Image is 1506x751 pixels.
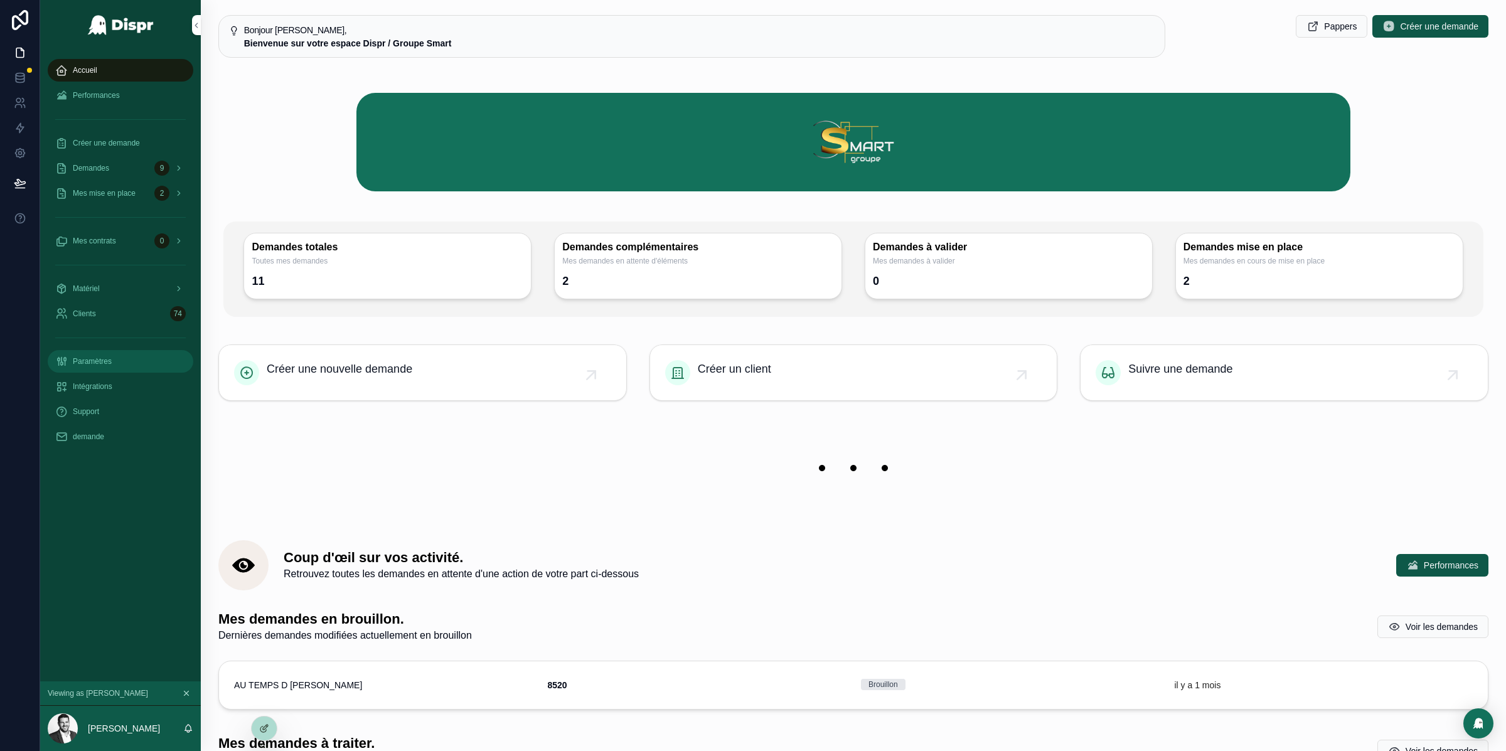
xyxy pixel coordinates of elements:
[73,309,96,319] span: Clients
[48,157,193,179] a: Demandes9
[48,425,193,448] a: demande
[1128,360,1232,378] span: Suivre une demande
[1396,554,1488,577] button: Performances
[48,230,193,252] a: Mes contrats0
[284,567,639,582] span: Retrouvez toutes les demandes en attente d'une action de votre part ci-dessous
[356,93,1350,191] img: banner-groupesmart.png
[698,360,771,378] span: Créer un client
[73,236,116,246] span: Mes contrats
[1081,345,1488,400] a: Suivre une demande
[73,407,99,417] span: Support
[1175,679,1221,691] p: il y a 1 mois
[48,350,193,373] a: Paramètres
[1183,271,1190,291] div: 2
[219,345,626,400] a: Créer une nouvelle demande
[48,132,193,154] a: Créer une demande
[1183,241,1455,253] h3: Demandes mise en place
[1463,708,1493,738] div: Open Intercom Messenger
[244,37,1155,50] div: **Bienvenue sur votre espace Dispr / Groupe Smart**
[244,26,1155,35] h5: Bonjour Maxime,
[873,271,879,291] div: 0
[1324,20,1357,33] span: Pappers
[252,271,264,291] div: 11
[218,610,472,628] h1: Mes demandes en brouillon.
[284,549,639,567] h1: Coup d'œil sur vos activité.
[1406,621,1478,633] span: Voir les demandes
[154,233,169,248] div: 0
[48,400,193,423] a: Support
[562,256,834,266] span: Mes demandes en attente d'éléments
[548,680,567,690] strong: 8520
[244,38,452,48] strong: Bienvenue sur votre espace Dispr / Groupe Smart
[73,90,120,100] span: Performances
[88,722,160,735] p: [PERSON_NAME]
[252,256,523,266] span: Toutes mes demandes
[1183,256,1455,266] span: Mes demandes en cours de mise en place
[218,628,472,643] span: Dernières demandes modifiées actuellement en brouillon
[48,182,193,205] a: Mes mise en place2
[170,306,186,321] div: 74
[1296,15,1367,38] button: Pappers
[73,138,140,148] span: Créer une demande
[48,302,193,325] a: Clients74
[1372,15,1488,38] button: Créer une demande
[73,284,100,294] span: Matériel
[73,188,136,198] span: Mes mise en place
[73,65,97,75] span: Accueil
[252,241,523,253] h3: Demandes totales
[1424,559,1478,572] span: Performances
[1377,615,1488,638] button: Voir les demandes
[1400,20,1478,33] span: Créer une demande
[48,375,193,398] a: Intégrations
[73,163,109,173] span: Demandes
[650,345,1057,400] a: Créer un client
[873,256,1145,266] span: Mes demandes à valider
[73,356,112,366] span: Paramètres
[48,84,193,107] a: Performances
[873,241,1145,253] h3: Demandes à valider
[154,161,169,176] div: 9
[48,277,193,300] a: Matériel
[562,271,569,291] div: 2
[267,360,412,378] span: Créer une nouvelle demande
[40,50,201,464] div: scrollable content
[868,679,898,690] div: Brouillon
[48,688,148,698] span: Viewing as [PERSON_NAME]
[48,59,193,82] a: Accueil
[356,436,1350,500] img: 22208-banner-empty.png
[73,381,112,391] span: Intégrations
[73,432,104,442] span: demande
[154,186,169,201] div: 2
[562,241,834,253] h3: Demandes complémentaires
[234,679,362,691] span: AU TEMPS D [PERSON_NAME]
[87,15,154,35] img: App logo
